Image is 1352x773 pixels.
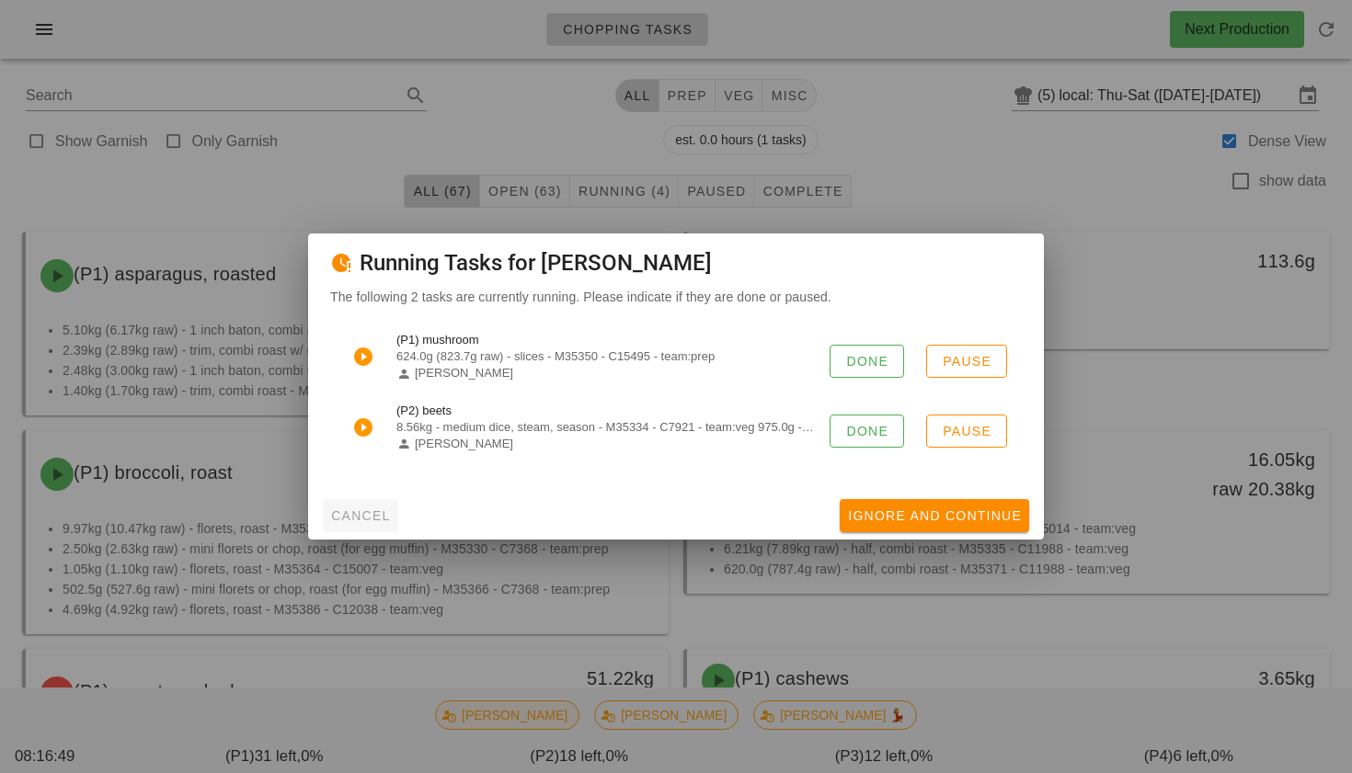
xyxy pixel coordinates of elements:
[942,424,991,438] span: Pause
[396,366,815,381] div: [PERSON_NAME]
[845,424,888,438] span: Done
[942,354,991,369] span: Pause
[396,349,815,364] div: 624.0g (823.7g raw) - slices - M35350 - C15495 - team:prep
[396,437,815,452] div: [PERSON_NAME]
[847,508,1022,523] span: Ignore And Continue
[840,499,1029,532] button: Ignore And Continue
[830,345,904,378] button: Done
[396,404,815,418] div: (P2) beets
[926,345,1007,378] button: Pause
[830,415,904,448] button: Done
[845,354,888,369] span: Done
[308,233,1044,287] div: Running Tasks for [PERSON_NAME]
[926,415,1007,448] button: Pause
[330,287,1022,307] p: The following 2 tasks are currently running. Please indicate if they are done or paused.
[323,499,398,532] button: Cancel
[330,508,391,523] span: Cancel
[396,420,815,435] div: 8.56kg - medium dice, steam, season - M35334 - C7921 - team:veg 975.0g - medium dice, steam, seas...
[396,333,815,347] div: (P1) mushroom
